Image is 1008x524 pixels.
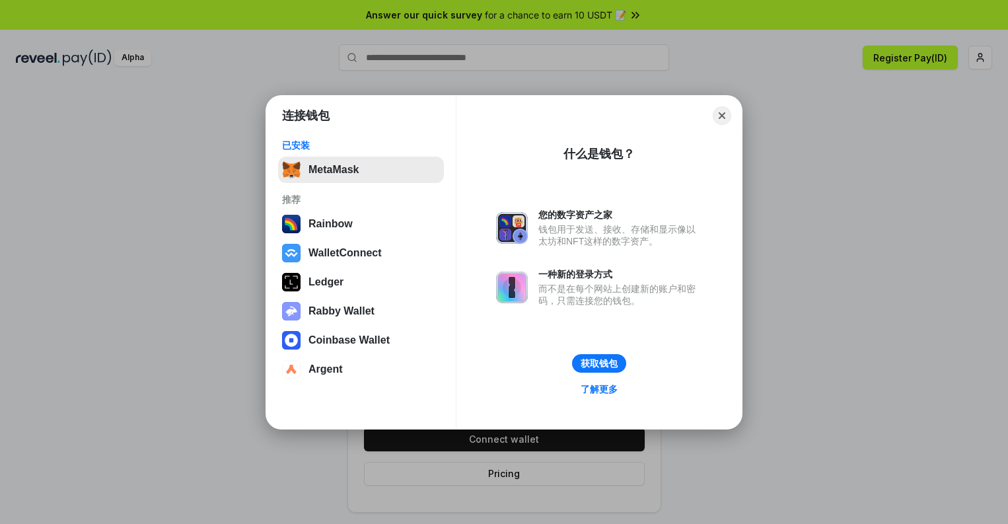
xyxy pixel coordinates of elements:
div: 钱包用于发送、接收、存储和显示像以太坊和NFT这样的数字资产。 [538,223,702,247]
img: svg+xml,%3Csvg%20width%3D%2228%22%20height%3D%2228%22%20viewBox%3D%220%200%2028%2028%22%20fill%3D... [282,331,301,350]
a: 了解更多 [573,381,626,398]
div: 了解更多 [581,383,618,395]
div: Coinbase Wallet [308,334,390,346]
img: svg+xml,%3Csvg%20width%3D%22120%22%20height%3D%22120%22%20viewBox%3D%220%200%20120%20120%22%20fil... [282,215,301,233]
div: 推荐 [282,194,440,206]
div: 一种新的登录方式 [538,268,702,280]
button: 获取钱包 [572,354,626,373]
div: Argent [308,363,343,375]
img: svg+xml,%3Csvg%20xmlns%3D%22http%3A%2F%2Fwww.w3.org%2F2000%2Fsvg%22%20fill%3D%22none%22%20viewBox... [496,212,528,244]
div: MetaMask [308,164,359,176]
img: svg+xml,%3Csvg%20xmlns%3D%22http%3A%2F%2Fwww.w3.org%2F2000%2Fsvg%22%20width%3D%2228%22%20height%3... [282,273,301,291]
h1: 连接钱包 [282,108,330,124]
button: WalletConnect [278,240,444,266]
button: Argent [278,356,444,383]
img: svg+xml,%3Csvg%20width%3D%2228%22%20height%3D%2228%22%20viewBox%3D%220%200%2028%2028%22%20fill%3D... [282,244,301,262]
button: Ledger [278,269,444,295]
div: 获取钱包 [581,357,618,369]
button: Close [713,106,731,125]
button: Coinbase Wallet [278,327,444,354]
button: Rainbow [278,211,444,237]
button: Rabby Wallet [278,298,444,324]
div: Rabby Wallet [308,305,375,317]
img: svg+xml,%3Csvg%20width%3D%2228%22%20height%3D%2228%22%20viewBox%3D%220%200%2028%2028%22%20fill%3D... [282,360,301,379]
img: svg+xml,%3Csvg%20fill%3D%22none%22%20height%3D%2233%22%20viewBox%3D%220%200%2035%2033%22%20width%... [282,161,301,179]
button: MetaMask [278,157,444,183]
div: 您的数字资产之家 [538,209,702,221]
div: 而不是在每个网站上创建新的账户和密码，只需连接您的钱包。 [538,283,702,307]
div: Ledger [308,276,343,288]
div: Rainbow [308,218,353,230]
img: svg+xml,%3Csvg%20xmlns%3D%22http%3A%2F%2Fwww.w3.org%2F2000%2Fsvg%22%20fill%3D%22none%22%20viewBox... [282,302,301,320]
img: svg+xml,%3Csvg%20xmlns%3D%22http%3A%2F%2Fwww.w3.org%2F2000%2Fsvg%22%20fill%3D%22none%22%20viewBox... [496,272,528,303]
div: 什么是钱包？ [563,146,635,162]
div: WalletConnect [308,247,382,259]
div: 已安装 [282,139,440,151]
